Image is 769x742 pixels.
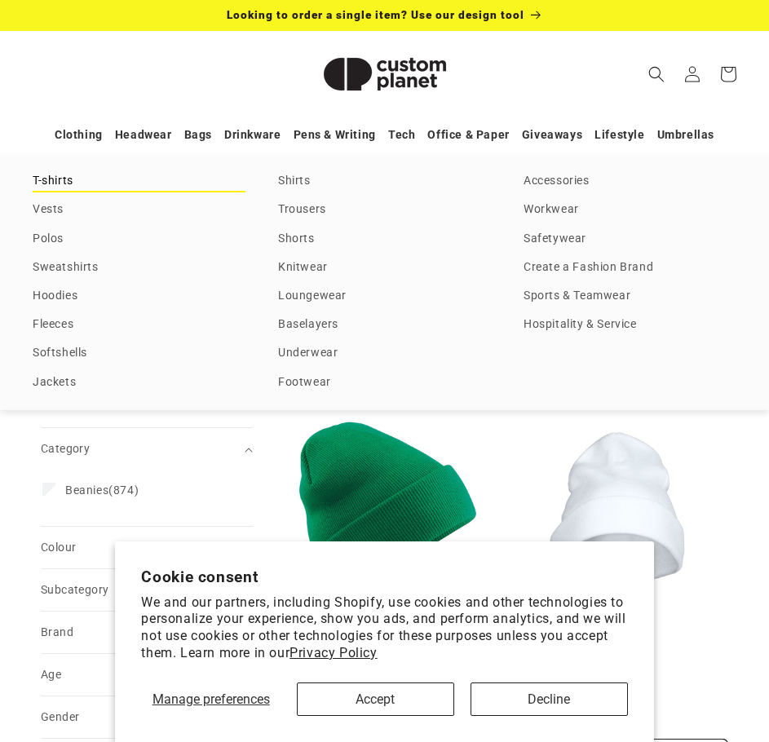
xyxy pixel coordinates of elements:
span: Gender [41,710,79,723]
a: Privacy Policy [289,645,377,660]
summary: Category (0 selected) [41,428,253,470]
h2: Cookie consent [141,568,627,586]
span: Brand [41,625,73,638]
a: Jackets [33,372,245,394]
span: Category [41,442,90,455]
a: Sports & Teamwear [524,285,736,307]
a: Tech [388,121,415,149]
a: Knitwear [278,257,491,279]
summary: Colour (0 selected) [41,527,253,568]
a: Office & Paper [427,121,509,149]
a: Fleeces [33,314,245,336]
p: We and our partners, including Shopify, use cookies and other technologies to personalize your ex... [141,594,627,662]
a: Safetywear [524,228,736,250]
a: Bags [184,121,212,149]
a: Headwear [115,121,172,149]
summary: Brand (0 selected) [41,612,253,653]
a: Hoodies [33,285,245,307]
a: Softshells [33,342,245,364]
a: Giveaways [522,121,582,149]
span: Manage preferences [152,691,270,707]
summary: Age (0 selected) [41,654,253,696]
summary: Search [639,56,674,92]
a: Hospitality & Service [524,314,736,336]
summary: Subcategory (0 selected) [41,569,253,611]
a: Loungewear [278,285,491,307]
a: Workwear [524,199,736,221]
a: Vests [33,199,245,221]
a: Lifestyle [594,121,644,149]
a: Shirts [278,170,491,192]
a: Pens & Writing [294,121,376,149]
span: Subcategory [41,583,108,596]
a: Custom Planet [297,31,472,117]
a: Underwear [278,342,491,364]
button: Decline [471,682,628,716]
a: Clothing [55,121,103,149]
a: Accessories [524,170,736,192]
a: Shorts [278,228,491,250]
span: (874) [65,483,139,497]
button: Accept [297,682,454,716]
a: Drinkware [224,121,281,149]
span: Age [41,668,61,681]
img: Custom Planet [303,38,466,111]
span: Colour [41,541,76,554]
a: Create a Fashion Brand [524,257,736,279]
summary: Gender (0 selected) [41,696,253,738]
button: Manage preferences [141,682,281,716]
a: Footwear [278,372,491,394]
a: Baselayers [278,314,491,336]
span: Beanies [65,484,108,497]
a: Umbrellas [657,121,714,149]
a: T-shirts [33,170,245,192]
a: Trousers [278,199,491,221]
a: Sweatshirts [33,257,245,279]
span: Looking to order a single item? Use our design tool [227,8,524,21]
a: Polos [33,228,245,250]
